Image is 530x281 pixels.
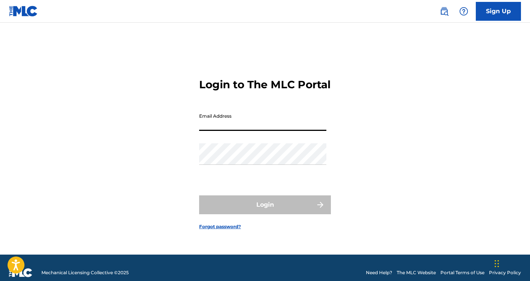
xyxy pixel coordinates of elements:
img: help [459,7,468,16]
img: logo [9,268,32,277]
img: search [440,7,449,16]
a: Public Search [437,4,452,19]
div: Drag [495,252,499,275]
span: Mechanical Licensing Collective © 2025 [41,269,129,276]
a: Portal Terms of Use [440,269,484,276]
div: Help [456,4,471,19]
a: Privacy Policy [489,269,521,276]
a: The MLC Website [397,269,436,276]
h3: Login to The MLC Portal [199,78,330,91]
a: Need Help? [366,269,392,276]
iframe: Chat Widget [492,245,530,281]
a: Sign Up [476,2,521,21]
a: Forgot password? [199,223,241,230]
img: MLC Logo [9,6,38,17]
